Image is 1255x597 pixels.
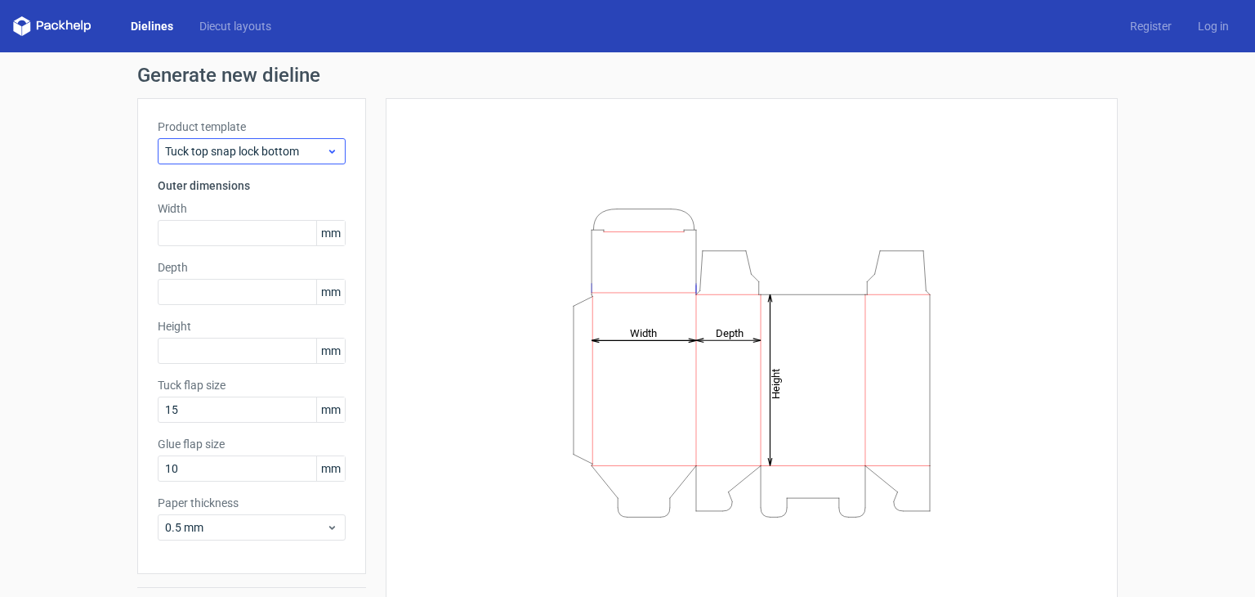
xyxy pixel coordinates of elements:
[158,495,346,511] label: Paper thickness
[316,221,345,245] span: mm
[158,318,346,334] label: Height
[158,119,346,135] label: Product template
[118,18,186,34] a: Dielines
[316,280,345,304] span: mm
[165,519,326,536] span: 0.5 mm
[158,200,346,217] label: Width
[316,339,345,363] span: mm
[158,377,346,393] label: Tuck flap size
[158,259,346,276] label: Depth
[137,65,1118,85] h1: Generate new dieline
[1117,18,1185,34] a: Register
[158,436,346,452] label: Glue flap size
[770,368,782,398] tspan: Height
[316,456,345,481] span: mm
[186,18,284,34] a: Diecut layouts
[316,397,345,422] span: mm
[630,326,657,339] tspan: Width
[158,177,346,194] h3: Outer dimensions
[716,326,744,339] tspan: Depth
[165,143,326,159] span: Tuck top snap lock bottom
[1185,18,1242,34] a: Log in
